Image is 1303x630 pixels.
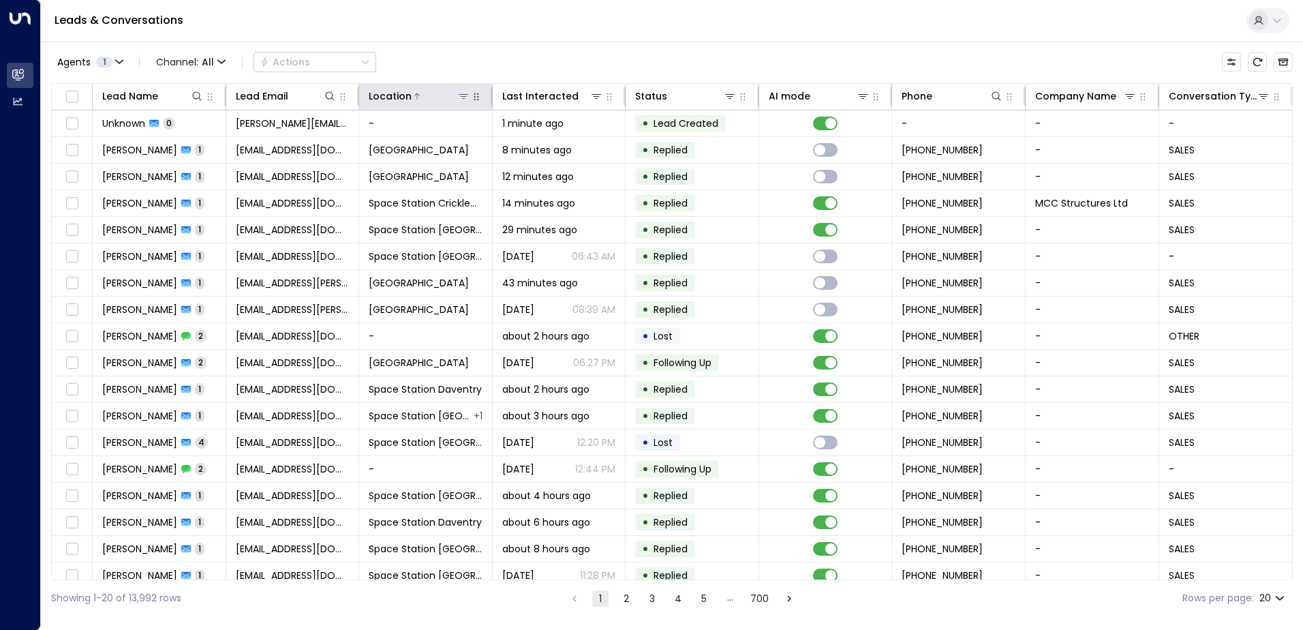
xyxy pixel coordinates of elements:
span: x444yms@gmail.com [236,329,350,343]
span: Following Up [654,462,711,476]
span: Replied [654,515,688,529]
span: cliff@mccstructuresltd.co.uk [236,196,350,210]
span: Toggle select row [63,381,80,398]
span: Toggle select row [63,487,80,505]
span: marik.g.s@gmail.com [236,489,350,502]
td: - [1026,164,1159,190]
div: Company Name [1035,88,1137,104]
span: about 6 hours ago [502,515,590,529]
div: Location [369,88,412,104]
div: • [642,165,649,188]
div: • [642,138,649,162]
span: Replied [654,196,688,210]
td: - [1026,403,1159,429]
span: Lost [654,329,673,343]
span: SALES [1169,356,1195,370]
span: yud.anastasiya@gmail.com [236,569,350,582]
span: +447479019314 [902,409,983,423]
span: Toggle select row [63,248,80,265]
span: nemishiabroadbent@gmail.com [236,542,350,556]
div: Button group with a nested menu [254,52,376,72]
div: • [642,564,649,587]
span: Mark Griffiths [102,170,177,183]
span: Toggle select all [63,89,80,106]
button: page 1 [592,590,609,607]
span: +447772317827 [902,515,983,529]
span: Marika Sonko [102,489,177,502]
div: … [722,590,738,607]
span: +447475373148 [902,329,983,343]
td: - [1026,110,1159,136]
td: - [892,110,1026,136]
span: Lead Created [654,117,718,130]
span: Space Station Stirchley [369,303,469,316]
span: SALES [1169,436,1195,449]
span: garethevans1969@btinternet.com [236,515,350,529]
span: 1 [195,170,204,182]
span: jibarlow@hotmail.co.uk [236,250,350,263]
span: SALES [1169,542,1195,556]
div: Conversation Type [1169,88,1257,104]
span: Nicholas Mcloughlin [102,409,177,423]
label: Rows per page: [1182,591,1254,605]
span: 2 [195,463,206,475]
div: Status [635,88,667,104]
span: Replied [654,489,688,502]
span: +447754947907 [902,542,983,556]
span: 1 [195,516,204,528]
span: Replied [654,569,688,582]
span: +447928676123 [902,303,983,316]
span: Space Station Garretts Green [369,542,482,556]
span: 2 [195,357,206,368]
div: • [642,431,649,454]
span: Unknown [102,117,145,130]
span: James Barlow [102,223,177,237]
div: • [642,404,649,427]
div: • [642,351,649,374]
button: Go to page 700 [748,590,771,607]
td: - [1026,270,1159,296]
span: Toggle select row [63,434,80,451]
span: 1 [195,543,204,554]
span: 1 [195,569,204,581]
td: - [1026,217,1159,243]
td: - [1159,110,1293,136]
td: - [1159,243,1293,269]
span: Following Up [654,356,711,370]
div: Lead Email [236,88,288,104]
td: - [1026,350,1159,376]
div: • [642,298,649,321]
span: SALES [1169,382,1195,396]
button: Go to page 3 [644,590,660,607]
span: Toggle select row [63,142,80,159]
span: Replied [654,276,688,290]
div: Actions [260,56,310,68]
td: - [1026,430,1159,455]
span: Replied [654,303,688,316]
span: SALES [1169,303,1195,316]
span: Sep 27, 2025 [502,356,534,370]
span: SALES [1169,170,1195,183]
span: 1 [195,410,204,421]
div: Phone [902,88,932,104]
td: - [1026,509,1159,535]
span: Kirstin Walling [102,303,177,316]
span: Aug 30, 2025 [502,462,534,476]
span: SALES [1169,515,1195,529]
div: • [642,378,649,401]
span: Replied [654,542,688,556]
span: SALES [1169,143,1195,157]
div: Location [369,88,470,104]
span: Replied [654,143,688,157]
span: annajb28@gmail.com [236,143,350,157]
span: markandnicole@hotmail.com [236,170,350,183]
span: Jun 04, 2025 [502,250,534,263]
span: +447935142306 [902,382,983,396]
button: Channel:All [151,52,231,72]
span: 1 [195,250,204,262]
div: • [642,457,649,481]
span: 1 [195,197,204,209]
span: Anastasia BAINBRIDGE [102,143,177,157]
span: 1 [195,224,204,235]
span: Toggle select row [63,328,80,345]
